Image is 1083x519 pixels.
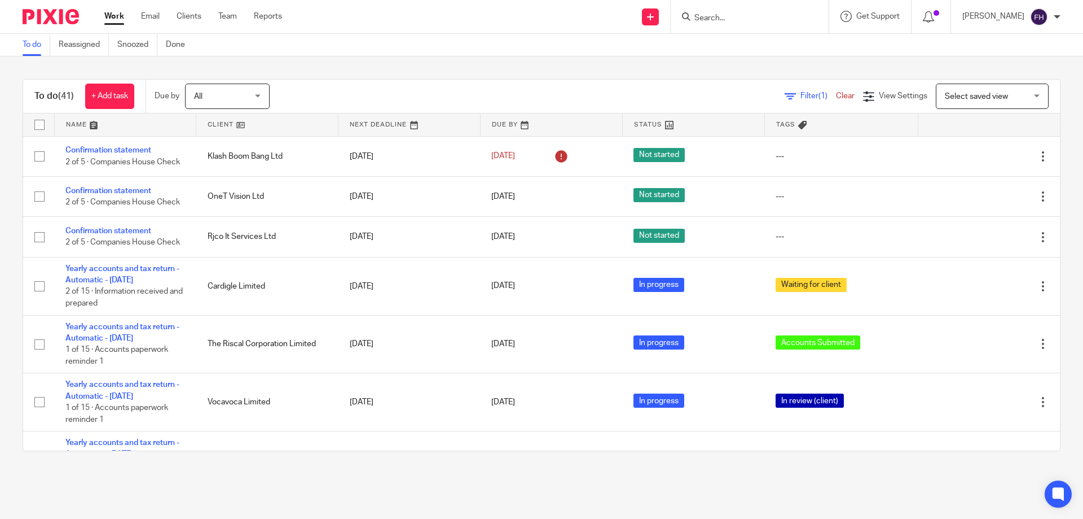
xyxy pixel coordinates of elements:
[491,152,515,160] span: [DATE]
[65,288,183,308] span: 2 of 15 · Information received and prepared
[800,92,836,100] span: Filter
[155,90,179,102] p: Due by
[836,92,855,100] a: Clear
[23,34,50,56] a: To do
[633,188,685,202] span: Not started
[218,11,237,22] a: Team
[65,265,179,284] a: Yearly accounts and tax return - Automatic - [DATE]
[338,373,481,431] td: [DATE]
[962,11,1024,22] p: [PERSON_NAME]
[65,381,179,400] a: Yearly accounts and tax return - Automatic - [DATE]
[856,12,900,20] span: Get Support
[338,315,481,373] td: [DATE]
[338,136,481,176] td: [DATE]
[633,229,685,243] span: Not started
[104,11,124,22] a: Work
[65,187,151,195] a: Confirmation statement
[633,278,684,292] span: In progress
[254,11,282,22] a: Reports
[166,34,193,56] a: Done
[818,92,827,100] span: (1)
[196,373,338,431] td: Vocavoca Limited
[338,176,481,216] td: [DATE]
[776,231,906,242] div: ---
[65,198,180,206] span: 2 of 5 · Companies House Check
[776,121,795,128] span: Tags
[59,34,109,56] a: Reassigned
[23,9,79,24] img: Pixie
[65,146,151,154] a: Confirmation statement
[196,315,338,373] td: The Riscal Corporation Limited
[65,239,180,247] span: 2 of 5 · Companies House Check
[196,257,338,315] td: Cardigle Limited
[196,217,338,257] td: Rjco It Services Ltd
[34,90,74,102] h1: To do
[879,92,927,100] span: View Settings
[633,335,684,350] span: In progress
[491,282,515,290] span: [DATE]
[65,323,179,342] a: Yearly accounts and tax return - Automatic - [DATE]
[196,176,338,216] td: OneT Vision Ltd
[194,93,202,101] span: All
[776,335,860,350] span: Accounts Submitted
[776,278,847,292] span: Waiting for client
[141,11,160,22] a: Email
[65,158,180,166] span: 2 of 5 · Companies House Check
[491,233,515,241] span: [DATE]
[65,404,168,424] span: 1 of 15 · Accounts paperwork reminder 1
[693,14,795,24] input: Search
[491,398,515,406] span: [DATE]
[776,151,906,162] div: ---
[633,148,685,162] span: Not started
[776,394,844,408] span: In review (client)
[65,346,168,365] span: 1 of 15 · Accounts paperwork reminder 1
[491,340,515,348] span: [DATE]
[633,394,684,408] span: In progress
[338,257,481,315] td: [DATE]
[1030,8,1048,26] img: svg%3E
[776,191,906,202] div: ---
[338,431,481,490] td: [DATE]
[85,84,134,109] a: + Add task
[65,439,179,458] a: Yearly accounts and tax return - Automatic - [DATE]
[945,93,1008,101] span: Select saved view
[65,227,151,235] a: Confirmation statement
[196,431,338,490] td: [PERSON_NAME] Limited
[491,193,515,200] span: [DATE]
[338,217,481,257] td: [DATE]
[117,34,157,56] a: Snoozed
[58,91,74,101] span: (41)
[177,11,201,22] a: Clients
[196,136,338,176] td: Klash Boom Bang Ltd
